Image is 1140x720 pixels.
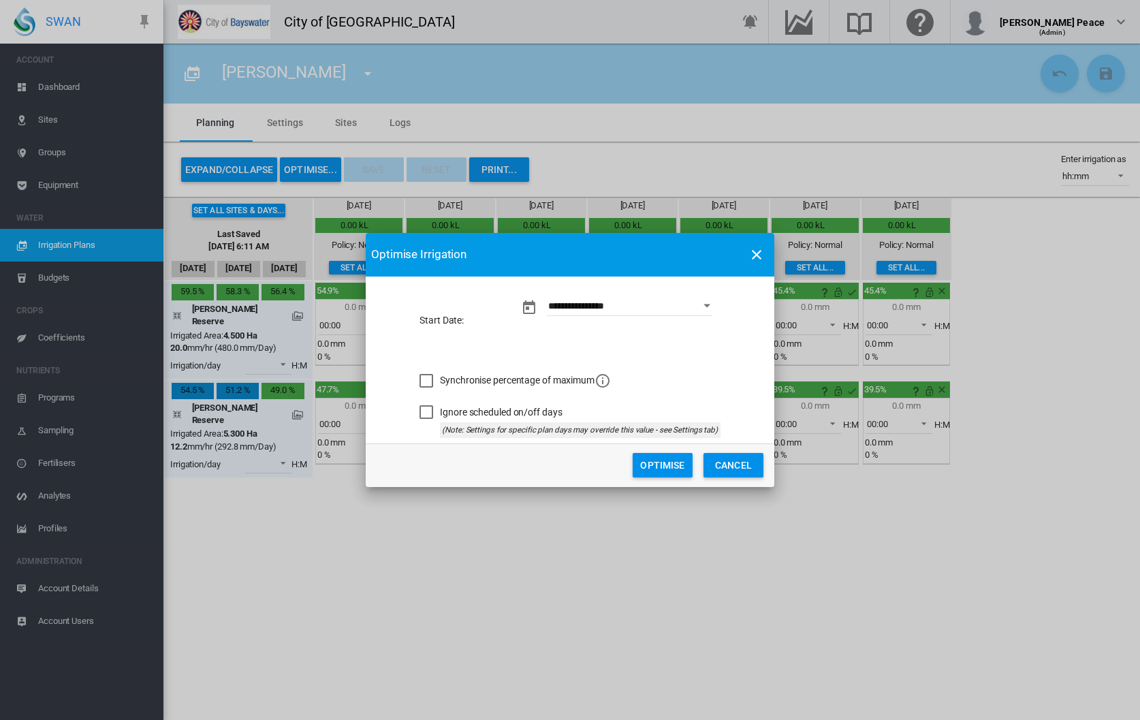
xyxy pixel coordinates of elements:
[743,241,770,268] button: icon-close
[371,247,466,263] span: Optimise Irrigation
[695,294,719,318] button: Open calendar
[440,406,562,420] div: Ignore scheduled on/off days
[595,373,611,389] md-icon: icon-information-outline
[440,422,721,437] div: (Note: Settings for specific plan days may override this value - see Settings tab)
[633,453,693,478] button: Optimise
[366,233,774,487] md-dialog: Start Date: ...
[516,294,543,322] button: md-calendar
[419,405,562,419] md-checkbox: Ignore scheduled on/off days
[419,373,611,389] md-checkbox: Synchronise percentage of maximum
[703,453,763,478] button: Cancel
[748,247,765,263] md-icon: icon-close
[419,314,509,328] label: Start Date:
[440,375,611,386] span: Synchronise percentage of maximum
